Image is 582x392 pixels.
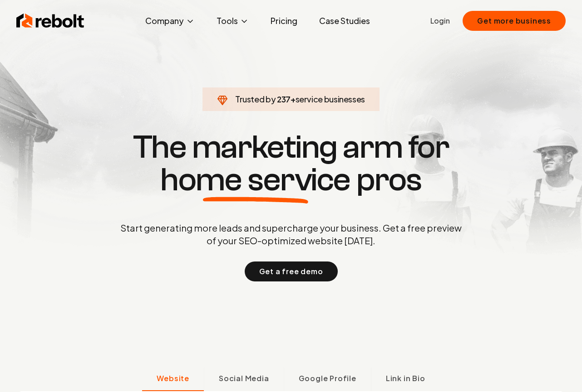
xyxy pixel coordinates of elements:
[299,373,356,384] span: Google Profile
[291,94,296,104] span: +
[209,12,256,30] button: Tools
[312,12,377,30] a: Case Studies
[371,368,440,391] button: Link in Bio
[138,12,202,30] button: Company
[430,15,450,26] a: Login
[16,12,84,30] img: Rebolt Logo
[73,131,509,196] h1: The marketing arm for pros
[157,373,189,384] span: Website
[160,164,350,196] span: home service
[296,94,365,104] span: service businesses
[142,368,204,391] button: Website
[277,93,291,106] span: 237
[263,12,305,30] a: Pricing
[386,373,425,384] span: Link in Bio
[219,373,269,384] span: Social Media
[245,261,338,281] button: Get a free demo
[118,222,464,247] p: Start generating more leads and supercharge your business. Get a free preview of your SEO-optimiz...
[463,11,566,31] button: Get more business
[235,94,276,104] span: Trusted by
[284,368,371,391] button: Google Profile
[204,368,284,391] button: Social Media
